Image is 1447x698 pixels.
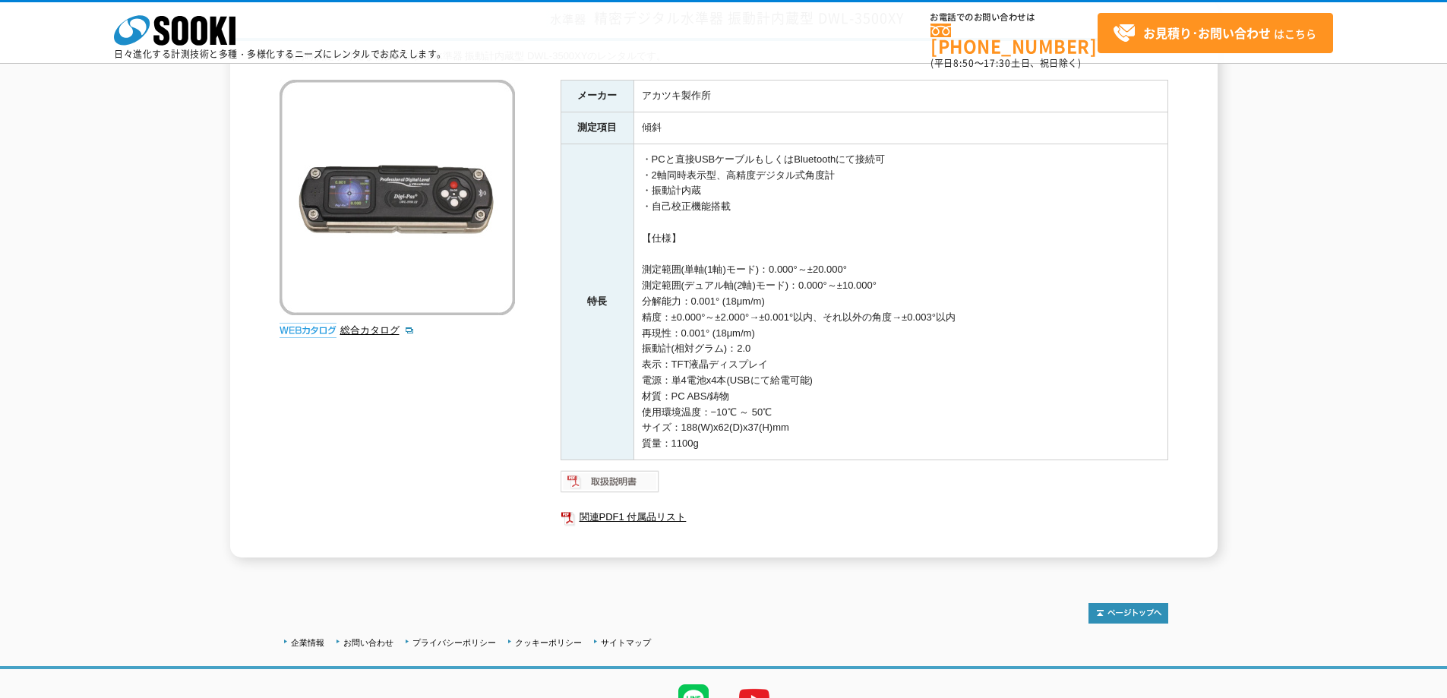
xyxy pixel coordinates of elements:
a: 企業情報 [291,638,324,647]
span: (平日 ～ 土日、祝日除く) [930,56,1081,70]
a: 関連PDF1 付属品リスト [561,507,1168,527]
a: お見積り･お問い合わせはこちら [1098,13,1333,53]
span: はこちら [1113,22,1316,45]
td: アカツキ製作所 [633,81,1167,112]
th: 特長 [561,144,633,460]
a: 取扱説明書 [561,479,660,491]
a: クッキーポリシー [515,638,582,647]
td: ・PCと直接USBケーブルもしくはBluetoothにて接続可 ・2軸同時表示型、高精度デジタル式角度計 ・振動計内蔵 ・自己校正機能搭載 【仕様】 測定範囲(単軸(1軸)モード)：0.000°... [633,144,1167,460]
img: 取扱説明書 [561,469,660,494]
span: 8:50 [953,56,975,70]
p: 日々進化する計測技術と多種・多様化するニーズにレンタルでお応えします。 [114,49,447,58]
td: 傾斜 [633,112,1167,144]
span: 17:30 [984,56,1011,70]
a: プライバシーポリシー [412,638,496,647]
a: サイトマップ [601,638,651,647]
a: 総合カタログ [340,324,415,336]
span: お電話でのお問い合わせは [930,13,1098,22]
img: トップページへ [1088,603,1168,624]
th: メーカー [561,81,633,112]
img: 精密デジタル水準器 振動計内蔵型 DWL-3500XY [280,80,515,315]
th: 測定項目 [561,112,633,144]
img: webカタログ [280,323,336,338]
strong: お見積り･お問い合わせ [1143,24,1271,42]
a: お問い合わせ [343,638,393,647]
a: [PHONE_NUMBER] [930,24,1098,55]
